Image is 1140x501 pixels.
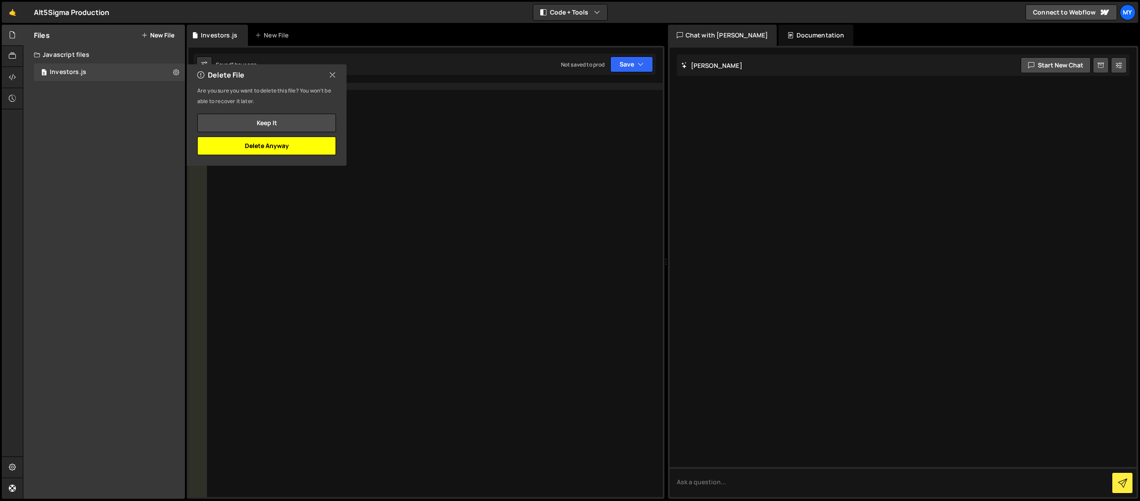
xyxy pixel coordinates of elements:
a: Connect to Webflow [1026,4,1117,20]
div: 1 hour ago [232,61,257,68]
div: Saved [216,61,257,68]
a: 🤙 [2,2,23,23]
div: Investors.js [201,31,237,40]
div: Chat with [PERSON_NAME] [668,25,777,46]
span: 0 [41,70,47,77]
div: New File [255,31,292,40]
h2: Delete File [197,70,244,80]
h2: [PERSON_NAME] [681,61,742,70]
button: Save [610,56,653,72]
div: Javascript files [23,46,185,63]
h2: Files [34,30,50,40]
div: Alt5Sigma Production [34,7,109,18]
div: Documentation [778,25,853,46]
div: Not saved to prod [561,61,605,68]
div: Investors.js [50,68,86,76]
div: 16488/44686.js [34,63,185,81]
button: Delete Anyway [197,137,336,155]
p: Are you sure you want to delete this file? You won’t be able to recover it later. [197,85,336,107]
button: Code + Tools [533,4,607,20]
button: Start new chat [1021,57,1091,73]
button: New File [141,32,174,39]
a: My [1120,4,1136,20]
button: Keep it [197,114,336,132]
